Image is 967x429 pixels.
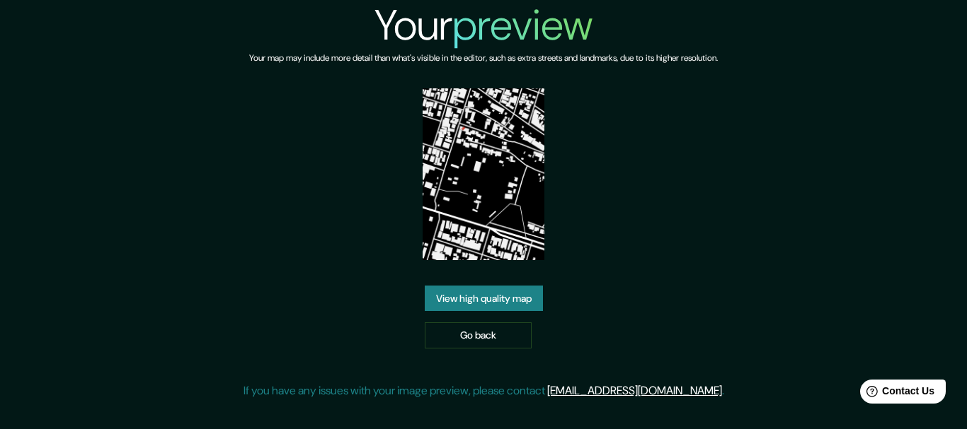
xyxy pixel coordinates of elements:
a: [EMAIL_ADDRESS][DOMAIN_NAME] [547,383,722,398]
h6: Your map may include more detail than what's visible in the editor, such as extra streets and lan... [249,51,718,66]
iframe: Help widget launcher [841,374,951,413]
img: created-map-preview [423,88,544,260]
a: Go back [425,322,532,348]
a: View high quality map [425,286,543,312]
p: If you have any issues with your image preview, please contact . [244,382,724,399]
